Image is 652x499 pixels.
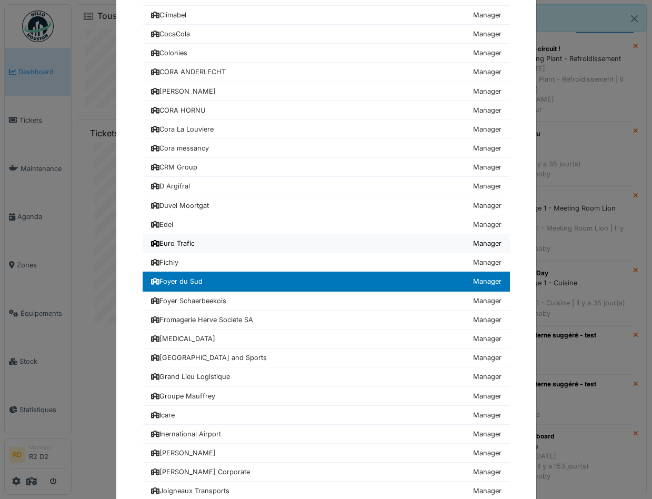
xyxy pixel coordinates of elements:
a: Grand Lieu Logistique Manager [143,367,510,386]
div: Manager [473,181,501,191]
div: Fichly [151,257,178,267]
div: Manager [473,276,501,286]
a: Fromagerie Herve Societe SA Manager [143,311,510,330]
div: CocaCola [151,29,190,39]
div: Manager [473,353,501,363]
div: Euro Trafic [151,238,195,248]
div: Manager [473,238,501,248]
a: Colonies Manager [143,44,510,63]
div: Manager [473,10,501,20]
div: Manager [473,257,501,267]
div: Manager [473,296,501,306]
a: CocaCola Manager [143,25,510,44]
a: Cora messancy Manager [143,139,510,158]
div: Manager [473,448,501,458]
div: Manager [473,219,501,229]
div: Manager [473,29,501,39]
div: Manager [473,410,501,420]
div: Foyer Schaerbeekois [151,296,226,306]
a: D Argifral Manager [143,177,510,196]
a: Inernational Airport Manager [143,425,510,444]
div: Grand Lieu Logistique [151,372,230,382]
div: [PERSON_NAME] [151,448,216,458]
a: CRM Group Manager [143,158,510,177]
a: CORA HORNU Manager [143,101,510,120]
div: [PERSON_NAME] Corporate [151,467,250,477]
div: [PERSON_NAME] [151,86,216,96]
a: Climabel Manager [143,6,510,25]
div: D Argifral [151,181,190,191]
div: Manager [473,124,501,134]
a: Edel Manager [143,215,510,234]
div: Duvel Moortgat [151,201,209,211]
div: [GEOGRAPHIC_DATA] and Sports [151,353,267,363]
div: [MEDICAL_DATA] [151,334,215,344]
a: [PERSON_NAME] Manager [143,444,510,463]
div: Manager [473,162,501,172]
div: Colonies [151,48,187,58]
div: Inernational Airport [151,429,221,439]
div: Manager [473,105,501,115]
div: Groupe Mauffrey [151,391,215,401]
a: Foyer Schaerbeekois Manager [143,292,510,311]
div: Icare [151,410,175,420]
div: Foyer du Sud [151,276,203,286]
a: Foyer du Sud Manager [143,272,510,291]
div: Edel [151,219,173,229]
a: [PERSON_NAME] Manager [143,82,510,101]
div: Manager [473,334,501,344]
div: CORA HORNU [151,105,206,115]
a: Duvel Moortgat Manager [143,196,510,215]
div: Cora messancy [151,143,209,153]
div: Manager [473,67,501,77]
div: Joigneaux Transports [151,486,229,496]
div: Manager [473,315,501,325]
a: CORA ANDERLECHT Manager [143,63,510,82]
a: [MEDICAL_DATA] Manager [143,330,510,348]
div: Manager [473,467,501,477]
div: Manager [473,429,501,439]
div: CRM Group [151,162,197,172]
div: Manager [473,486,501,496]
div: Manager [473,372,501,382]
div: Fromagerie Herve Societe SA [151,315,253,325]
a: Icare Manager [143,406,510,425]
a: Groupe Mauffrey Manager [143,387,510,406]
a: Cora La Louviere Manager [143,120,510,139]
div: Manager [473,48,501,58]
div: Manager [473,391,501,401]
div: Climabel [151,10,186,20]
a: [GEOGRAPHIC_DATA] and Sports Manager [143,348,510,367]
a: Fichly Manager [143,253,510,272]
div: CORA ANDERLECHT [151,67,226,77]
div: Manager [473,143,501,153]
a: Euro Trafic Manager [143,234,510,253]
a: [PERSON_NAME] Corporate Manager [143,463,510,482]
div: Manager [473,86,501,96]
div: Cora La Louviere [151,124,214,134]
div: Manager [473,201,501,211]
